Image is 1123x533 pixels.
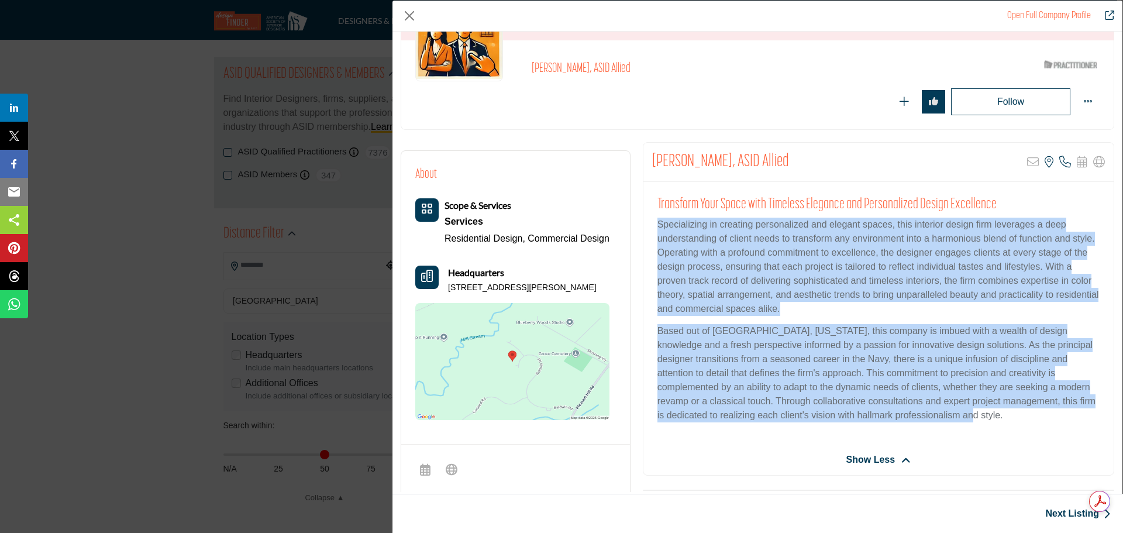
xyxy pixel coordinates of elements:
[415,198,439,222] button: Category Icon
[532,61,853,77] h2: [PERSON_NAME], ASID Allied
[1076,90,1100,114] button: More Options
[922,90,945,114] button: Redirect to login page
[445,213,609,231] a: Services
[415,303,609,420] img: Location Map
[657,218,1100,316] p: Specializing in creating personalized and elegant spaces, this interior design firm leverages a d...
[528,233,609,243] a: Commercial Design
[415,266,439,289] button: Headquarter icon
[1045,507,1111,521] a: Next Listing
[1044,57,1097,72] img: ASID Qualified Practitioners
[415,165,437,184] h2: About
[893,90,916,114] button: Redirect to login page
[445,233,525,243] a: Residential Design,
[657,196,1100,214] h2: Transform Your Space with Timeless Elegance and Personalized Design Excellence
[951,88,1070,115] button: Redirect to login
[1097,9,1114,23] a: Redirect to emily-wisecup
[445,213,609,231] div: Interior and exterior spaces including lighting, layouts, furnishings, accessories, artwork, land...
[846,453,895,467] span: Show Less
[657,324,1100,422] p: Based out of [GEOGRAPHIC_DATA], [US_STATE], this company is imbued with a wealth of design knowle...
[448,266,504,280] b: Headquarters
[401,7,418,25] button: Close
[652,152,789,173] h2: Emily Wisecup, ASID Allied
[1007,11,1091,20] a: Redirect to emily-wisecup
[445,200,511,211] b: Scope & Services
[448,282,597,294] p: [STREET_ADDRESS][PERSON_NAME]
[445,201,511,211] a: Scope & Services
